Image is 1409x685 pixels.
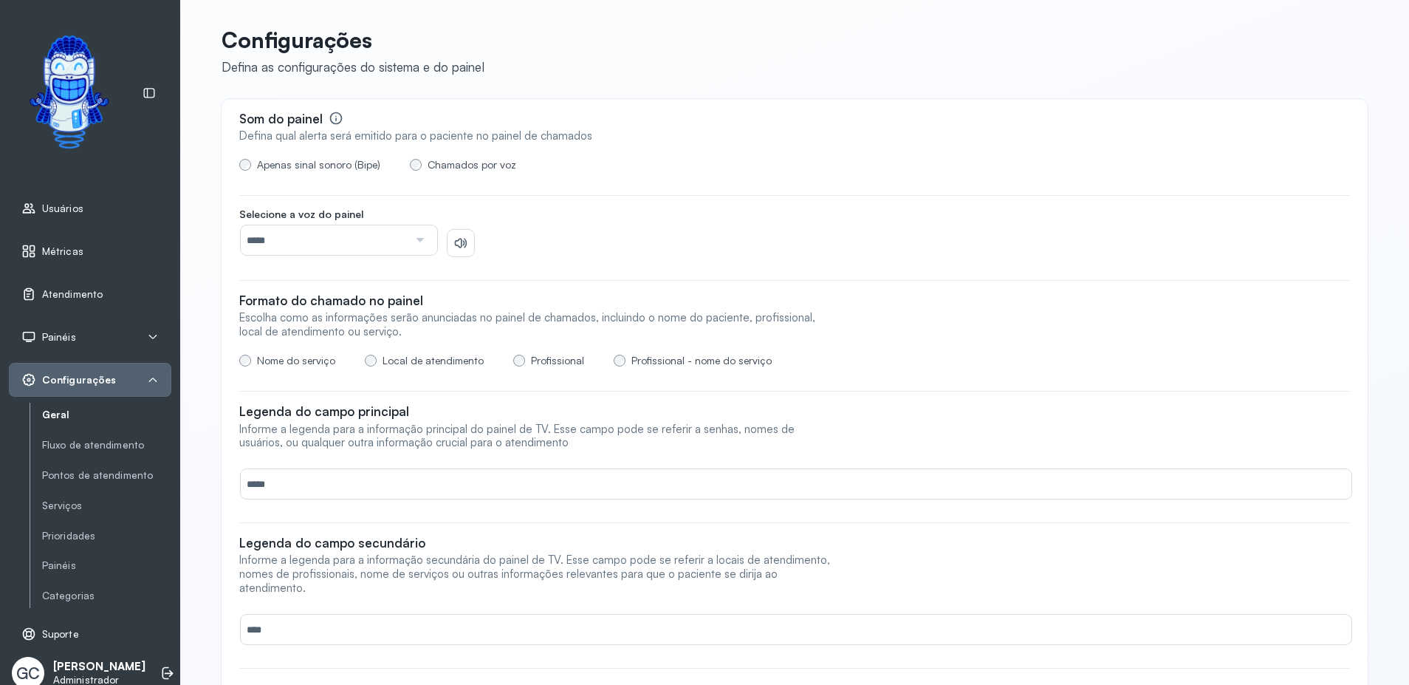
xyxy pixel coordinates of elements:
span: Local de atendimento [383,354,484,367]
span: Selecione a voz do painel [239,208,363,221]
span: Nome do serviço [257,354,335,367]
p: Configurações [222,27,484,53]
h4: Legenda do campo secundário [239,535,425,551]
span: Apenas sinal sonoro (Bipe) [257,158,380,171]
span: Métricas [42,245,83,258]
span: Profissional [531,354,584,367]
h4: Som do painel [239,111,323,126]
a: Prioridades [42,527,171,545]
a: Serviços [42,497,171,515]
a: Categorias [42,590,171,602]
a: Geral [42,406,171,424]
span: Painéis [42,331,76,344]
a: Métricas [21,244,159,259]
img: Logotipo do estabelecimento [16,24,122,162]
span: Usuários [42,202,83,215]
a: Prioridades [42,530,171,542]
a: Categorias [42,587,171,605]
p: [PERSON_NAME] [53,660,145,674]
span: Chamados por voz [428,158,516,171]
h4: Legenda do campo principal [239,403,409,419]
a: Fluxo de atendimento [42,436,171,454]
p: Escolha como as informações serão anunciadas no painel de chamados, incluindo o nome do paciente,... [239,311,830,339]
a: Pontos de atendimento [42,469,171,482]
a: Pontos de atendimento [42,466,171,485]
span: Atendimento [42,288,103,301]
span: Configurações [42,374,116,386]
a: Painéis [42,559,171,572]
a: Painéis [42,556,171,575]
p: Informe a legenda para a informação secundária do painel de TV. Esse campo pode se referir a loca... [239,553,830,595]
a: Serviços [42,500,171,512]
div: Defina as configurações do sistema e do painel [222,59,484,75]
a: Usuários [21,201,159,216]
span: Profissional - nome do serviço [631,354,772,367]
a: Geral [42,409,171,421]
h4: Formato do chamado no painel [239,293,1350,308]
a: Fluxo de atendimento [42,439,171,451]
p: Informe a legenda para a informação principal do painel de TV. Esse campo pode se referir a senha... [239,423,830,451]
a: Atendimento [21,287,159,301]
p: Defina qual alerta será emitido para o paciente no painel de chamados [239,129,830,143]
